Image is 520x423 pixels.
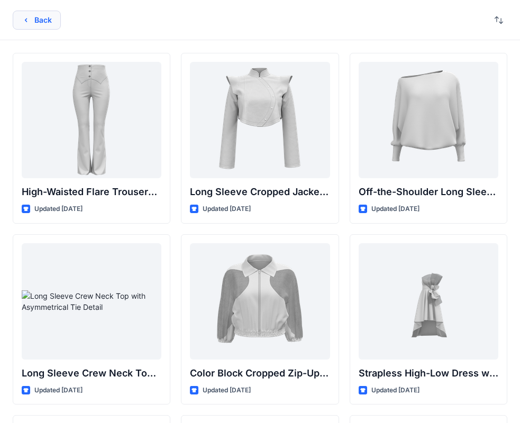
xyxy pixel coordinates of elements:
[22,366,161,381] p: Long Sleeve Crew Neck Top with Asymmetrical Tie Detail
[359,243,498,360] a: Strapless High-Low Dress with Side Bow Detail
[190,366,330,381] p: Color Block Cropped Zip-Up Jacket with Sheer Sleeves
[359,366,498,381] p: Strapless High-Low Dress with Side Bow Detail
[203,385,251,396] p: Updated [DATE]
[34,204,83,215] p: Updated [DATE]
[22,243,161,360] a: Long Sleeve Crew Neck Top with Asymmetrical Tie Detail
[190,185,330,199] p: Long Sleeve Cropped Jacket with Mandarin Collar and Shoulder Detail
[13,11,61,30] button: Back
[203,204,251,215] p: Updated [DATE]
[371,385,419,396] p: Updated [DATE]
[22,185,161,199] p: High-Waisted Flare Trousers with Button Detail
[359,62,498,178] a: Off-the-Shoulder Long Sleeve Top
[371,204,419,215] p: Updated [DATE]
[190,62,330,178] a: Long Sleeve Cropped Jacket with Mandarin Collar and Shoulder Detail
[34,385,83,396] p: Updated [DATE]
[190,243,330,360] a: Color Block Cropped Zip-Up Jacket with Sheer Sleeves
[22,62,161,178] a: High-Waisted Flare Trousers with Button Detail
[359,185,498,199] p: Off-the-Shoulder Long Sleeve Top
